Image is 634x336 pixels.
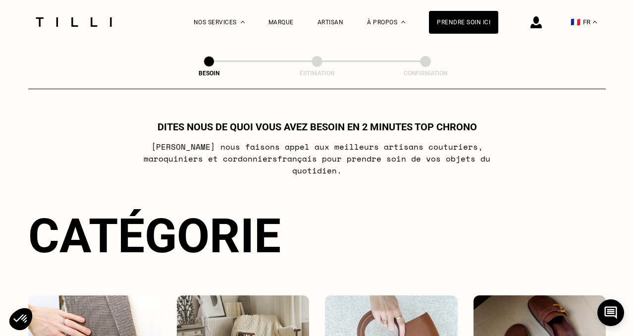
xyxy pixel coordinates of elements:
span: 🇫🇷 [571,17,581,27]
p: [PERSON_NAME] nous faisons appel aux meilleurs artisans couturiers , maroquiniers et cordonniers ... [121,141,514,176]
div: Catégorie [28,208,606,264]
img: Menu déroulant à propos [401,21,405,23]
h1: Dites nous de quoi vous avez besoin en 2 minutes top chrono [158,121,477,133]
img: icône connexion [530,16,542,28]
a: Prendre soin ici [429,11,498,34]
div: Estimation [267,70,367,77]
img: Menu déroulant [241,21,245,23]
img: Logo du service de couturière Tilli [32,17,115,27]
div: Confirmation [376,70,475,77]
a: Marque [268,19,294,26]
div: Besoin [159,70,259,77]
a: Artisan [317,19,344,26]
img: menu déroulant [593,21,597,23]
